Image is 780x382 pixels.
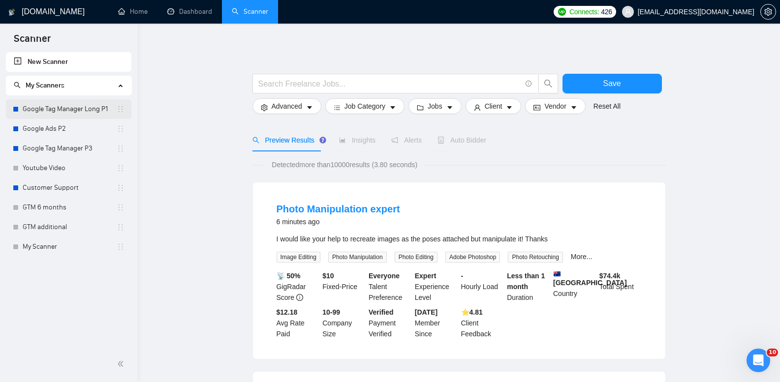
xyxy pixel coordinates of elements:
span: Save [603,77,621,89]
a: Google Tag Manager Long P1 [23,99,117,119]
div: Experience Level [413,270,459,303]
div: Company Size [320,307,367,339]
span: Advanced [272,101,302,112]
button: folderJobscaret-down [408,98,462,114]
button: setting [760,4,776,20]
button: barsJob Categorycaret-down [325,98,405,114]
span: holder [117,223,125,231]
a: My Scanner [23,237,117,257]
span: notification [391,137,398,144]
div: Tooltip anchor [318,136,327,145]
b: Verified [369,308,394,316]
li: My Scanner [6,237,131,257]
a: New Scanner [14,52,124,72]
a: More... [571,253,593,261]
b: Everyone [369,272,400,280]
div: Total Spent [597,270,644,303]
span: 10 [767,349,778,356]
button: search [538,74,558,93]
span: double-left [117,359,127,369]
b: [GEOGRAPHIC_DATA] [553,270,627,287]
li: GTM 6 months [6,198,131,217]
button: idcardVendorcaret-down [525,98,585,114]
span: Connects: [569,6,599,17]
span: user [474,104,481,111]
span: area-chart [339,137,346,144]
span: holder [117,164,125,172]
span: search [252,137,259,144]
li: Customer Support [6,178,131,198]
a: Google Ads P2 [23,119,117,139]
div: Country [551,270,597,303]
img: logo [8,4,15,20]
span: Job Category [344,101,385,112]
span: Preview Results [252,136,323,144]
li: Google Tag Manager Long P1 [6,99,131,119]
span: holder [117,125,125,133]
b: Expert [415,272,437,280]
a: GTM additional [23,217,117,237]
span: Insights [339,136,375,144]
img: 🇦🇺 [554,270,561,277]
a: searchScanner [232,7,268,16]
span: Jobs [428,101,442,112]
iframe: Intercom live chat [747,349,770,372]
div: Hourly Load [459,270,505,303]
span: My Scanners [14,81,64,89]
span: holder [117,184,125,192]
div: Member Since [413,307,459,339]
li: New Scanner [6,52,131,72]
a: Google Tag Manager P3 [23,139,117,158]
div: Duration [505,270,551,303]
a: Customer Support [23,178,117,198]
button: Save [562,74,662,93]
a: Youtube Video [23,158,117,178]
span: 426 [601,6,612,17]
span: Photo Retouching [508,252,562,263]
span: holder [117,105,125,113]
span: Image Editing [277,252,320,263]
span: holder [117,145,125,152]
div: Payment Verified [367,307,413,339]
li: Google Tag Manager P3 [6,139,131,158]
li: Google Ads P2 [6,119,131,139]
span: Client [485,101,502,112]
span: Photo Manipulation [328,252,387,263]
span: My Scanners [26,81,64,89]
b: 📡 50% [277,272,301,280]
button: settingAdvancedcaret-down [252,98,321,114]
span: caret-down [506,104,513,111]
div: I would like your help to recreate images as the poses attached but manipulate it! Thanks [277,234,642,244]
span: holder [117,204,125,211]
span: search [14,82,21,88]
b: $ 10 [322,272,334,280]
a: Reset All [593,101,621,112]
b: $12.18 [277,308,298,316]
span: setting [761,8,776,16]
span: caret-down [306,104,313,111]
span: robot [437,137,444,144]
li: Youtube Video [6,158,131,178]
span: caret-down [570,104,577,111]
span: folder [417,104,424,111]
a: homeHome [118,7,148,16]
div: 6 minutes ago [277,216,400,228]
span: Alerts [391,136,422,144]
b: - [461,272,464,280]
div: Fixed-Price [320,270,367,303]
b: $ 74.4k [599,272,621,280]
span: info-circle [296,294,303,301]
span: Photo Editing [395,252,437,263]
b: ⭐️ 4.81 [461,308,483,316]
span: Detected more than 10000 results (3.80 seconds) [265,159,424,170]
input: Search Freelance Jobs... [258,78,521,90]
b: 10-99 [322,308,340,316]
b: Less than 1 month [507,272,545,291]
img: upwork-logo.png [558,8,566,16]
span: Scanner [6,31,59,52]
button: userClientcaret-down [466,98,522,114]
span: caret-down [446,104,453,111]
div: Talent Preference [367,270,413,303]
div: GigRadar Score [275,270,321,303]
a: dashboardDashboard [167,7,212,16]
